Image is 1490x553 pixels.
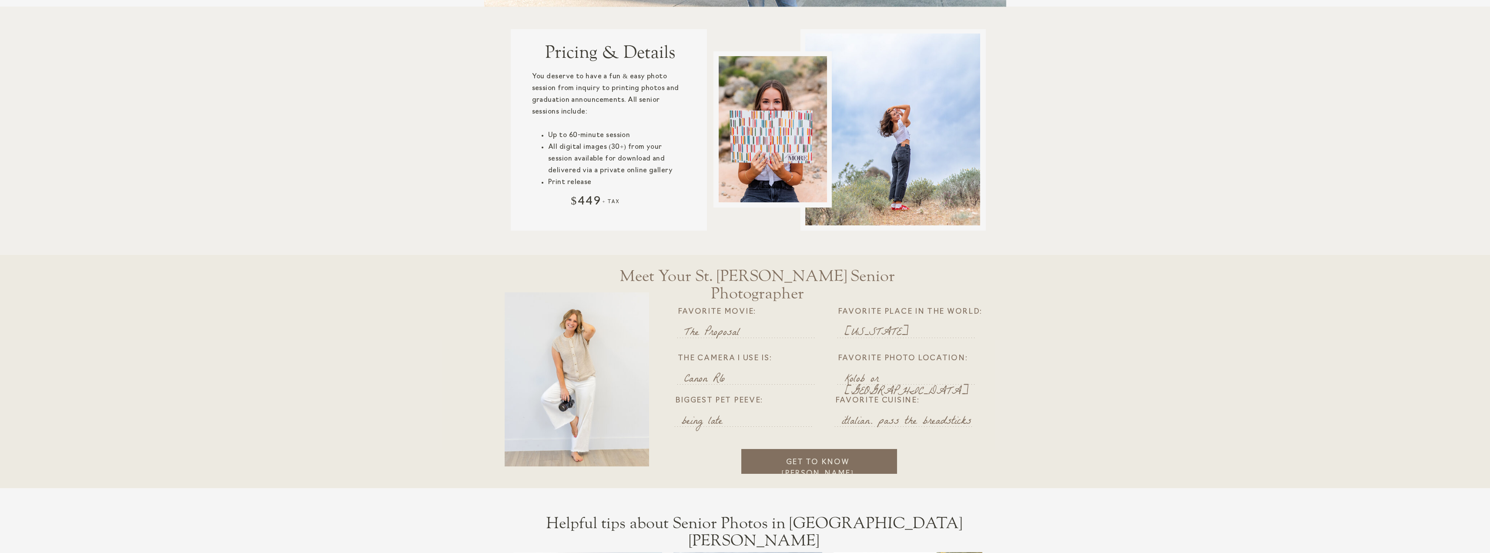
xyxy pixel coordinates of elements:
[684,327,819,338] p: The Proposal
[548,141,686,177] li: All digital images (30+) from your session available for download and delivered via a private onl...
[838,353,986,366] p: favorite Photo Location:
[675,395,823,408] p: biggest pet peeve:
[548,177,686,188] li: Print release
[678,353,826,366] p: the camera i use is:
[533,515,975,533] h2: Helpful tips about Senior Photos in [GEOGRAPHIC_DATA][PERSON_NAME]
[835,395,983,408] p: favorite cuisine:
[532,71,686,187] div: You deserve to have a fun & easy photo session from inquiry to printing photos and graduation ann...
[548,130,686,141] li: Up to 60-minute session
[844,327,979,338] p: [US_STATE]
[757,457,878,466] a: Get to know [PERSON_NAME]
[838,306,986,319] p: favorite place in the world:
[682,416,817,426] p: being late
[842,416,977,426] p: itlalian. pass the breadsticks
[593,268,922,285] h2: Meet Your St. [PERSON_NAME] Senior Photographer
[532,43,689,71] h2: Pricing & Details
[558,193,615,211] h3: $449
[603,199,660,208] h3: + tax
[678,306,826,319] p: favorite movie:
[684,374,819,384] p: Canon R6
[844,374,979,384] p: Kolob or [GEOGRAPHIC_DATA]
